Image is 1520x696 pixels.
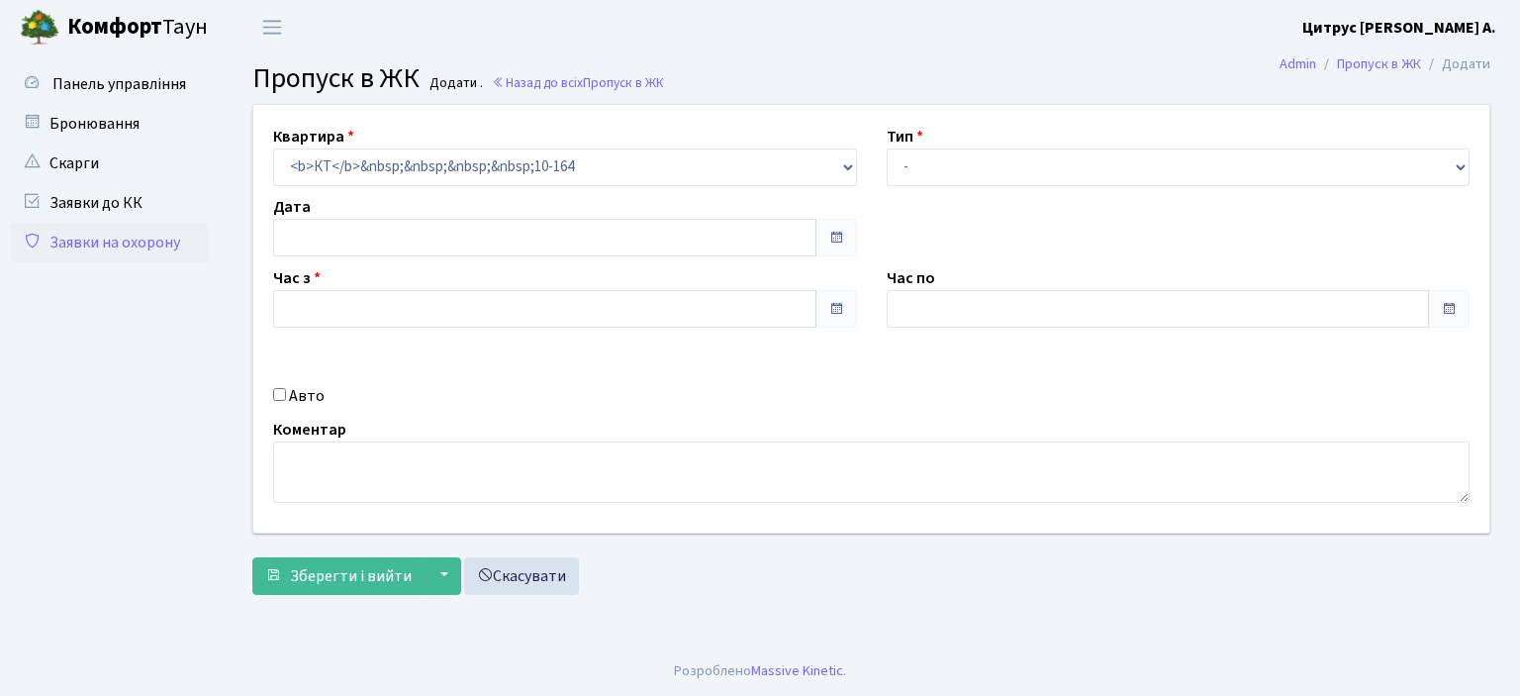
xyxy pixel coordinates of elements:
label: Квартира [273,125,354,149]
span: Таун [67,11,208,45]
a: Заявки на охорону [10,223,208,262]
button: Зберегти і вийти [252,557,425,595]
button: Переключити навігацію [247,11,297,44]
a: Скарги [10,144,208,183]
a: Панель управління [10,64,208,104]
span: Пропуск в ЖК [252,58,420,98]
a: Бронювання [10,104,208,144]
label: Час по [887,266,935,290]
label: Дата [273,195,311,219]
label: Авто [289,384,325,408]
span: Зберегти і вийти [290,565,412,587]
a: Admin [1280,53,1316,74]
nav: breadcrumb [1250,44,1520,85]
b: Комфорт [67,11,162,43]
label: Тип [887,125,923,149]
small: Додати . [426,75,483,92]
span: Панель управління [52,73,186,95]
label: Коментар [273,418,346,442]
a: Massive Kinetic [751,660,843,681]
label: Час з [273,266,321,290]
span: Пропуск в ЖК [583,73,664,92]
b: Цитрус [PERSON_NAME] А. [1302,17,1496,39]
a: Назад до всіхПропуск в ЖК [492,73,664,92]
a: Пропуск в ЖК [1337,53,1421,74]
li: Додати [1421,53,1490,75]
img: logo.png [20,8,59,48]
a: Заявки до КК [10,183,208,223]
div: Розроблено . [674,660,846,682]
a: Цитрус [PERSON_NAME] А. [1302,16,1496,40]
a: Скасувати [464,557,579,595]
